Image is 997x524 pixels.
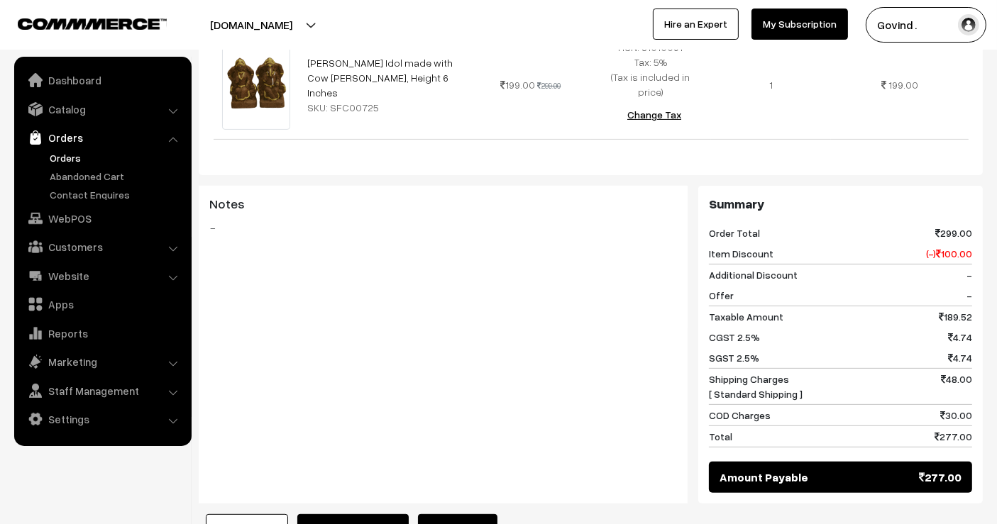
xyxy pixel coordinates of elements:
button: Govind . [866,7,986,43]
span: 189.52 [939,309,972,324]
span: (-) 100.00 [926,246,972,261]
span: 277.00 [935,429,972,444]
img: user [958,14,979,35]
a: Contact Enquires [46,187,187,202]
a: Orders [18,125,187,150]
button: [DOMAIN_NAME] [160,7,342,43]
a: COMMMERCE [18,14,142,31]
span: 277.00 [919,469,962,486]
span: 4.74 [948,350,972,365]
span: 299.00 [935,225,972,240]
span: HSN: 31010091 Tax: 5% (Tax is included in price) [612,41,690,98]
h3: Summary [709,196,972,212]
a: Website [18,263,187,289]
span: - [966,288,972,303]
span: CGST 2.5% [709,330,760,345]
span: COD Charges [709,408,771,423]
a: Apps [18,291,187,317]
h3: Notes [209,196,677,212]
strike: 299.00 [537,81,561,90]
img: COMMMERCE [18,18,167,29]
div: SKU: SFC00725 [307,100,462,115]
span: 199.00 [500,79,535,91]
span: 48.00 [941,372,972,401]
span: Total [709,429,732,444]
span: 199.00 [888,79,918,91]
a: Settings [18,406,187,432]
a: Reports [18,320,187,346]
a: Customers [18,234,187,260]
a: [PERSON_NAME] Idol made with Cow [PERSON_NAME], Height 6 Inches [307,57,453,99]
span: 4.74 [948,330,972,345]
img: shri-laxmi-ganesh-ji.png [222,40,291,130]
span: Shipping Charges [ Standard Shipping ] [709,372,803,401]
a: Marketing [18,349,187,374]
button: Change Tax [616,99,693,130]
a: My Subscription [751,9,848,40]
a: Abandoned Cart [46,169,187,184]
a: Dashboard [18,67,187,93]
span: Amount Payable [720,469,808,486]
a: Hire an Expert [653,9,739,40]
span: - [966,267,972,282]
a: Orders [46,150,187,165]
span: Item Discount [709,246,773,261]
span: Additional Discount [709,267,798,282]
a: Staff Management [18,378,187,403]
span: Taxable Amount [709,309,783,324]
span: 1 [769,79,773,91]
span: Order Total [709,225,760,240]
blockquote: - [209,219,677,236]
span: 30.00 [940,408,972,423]
a: WebPOS [18,206,187,231]
a: Catalog [18,96,187,122]
span: Offer [709,288,734,303]
span: SGST 2.5% [709,350,759,365]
